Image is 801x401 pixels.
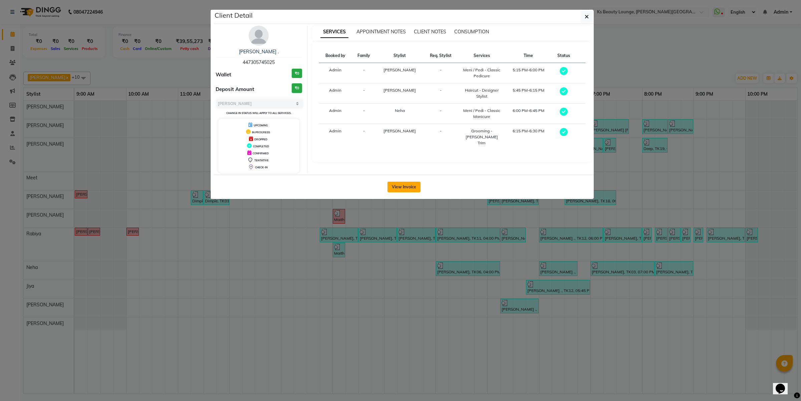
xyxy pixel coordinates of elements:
[383,88,416,93] span: [PERSON_NAME]
[249,26,269,46] img: avatar
[352,104,376,124] td: -
[356,29,406,35] span: APPOINTMENT NOTES
[253,145,269,148] span: COMPLETED
[462,128,501,146] div: Grooming - [PERSON_NAME] Trim
[424,49,458,63] th: Req. Stylist
[319,63,352,83] td: Admin
[215,10,253,20] h5: Client Detail
[458,49,505,63] th: Services
[505,83,552,104] td: 5:45 PM-6:15 PM
[376,49,424,63] th: Stylist
[255,166,268,169] span: CHECK-IN
[239,49,279,55] a: [PERSON_NAME] .
[552,49,576,63] th: Status
[253,152,269,155] span: CONFIRMED
[352,63,376,83] td: -
[462,87,501,99] div: Haircut - Designer Stylist
[319,124,352,150] td: Admin
[319,104,352,124] td: Admin
[319,83,352,104] td: Admin
[462,108,501,120] div: Meni / Pedi - Classic Manicure
[462,67,501,79] div: Meni / Pedi - Classic Pedicure
[319,49,352,63] th: Booked by
[424,83,458,104] td: -
[424,63,458,83] td: -
[387,182,421,192] button: View Invoice
[454,29,489,35] span: CONSUMPTION
[505,124,552,150] td: 6:15 PM-6:30 PM
[505,104,552,124] td: 6:00 PM-6:45 PM
[424,124,458,150] td: -
[292,69,302,78] h3: ₹0
[352,124,376,150] td: -
[352,83,376,104] td: -
[320,26,348,38] span: SERVICES
[216,86,254,93] span: Deposit Amount
[773,374,794,394] iframe: chat widget
[383,67,416,72] span: [PERSON_NAME]
[505,49,552,63] th: Time
[352,49,376,63] th: Family
[424,104,458,124] td: -
[226,111,291,115] small: Change in status will apply to all services.
[395,108,405,113] span: Neha
[292,83,302,93] h3: ₹0
[252,131,270,134] span: IN PROGRESS
[254,159,269,162] span: TENTATIVE
[254,138,267,141] span: DROPPED
[505,63,552,83] td: 5:15 PM-6:00 PM
[254,124,268,127] span: UPCOMING
[243,59,275,65] span: 447305745025
[383,128,416,133] span: [PERSON_NAME]
[216,71,231,79] span: Wallet
[414,29,446,35] span: CLIENT NOTES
